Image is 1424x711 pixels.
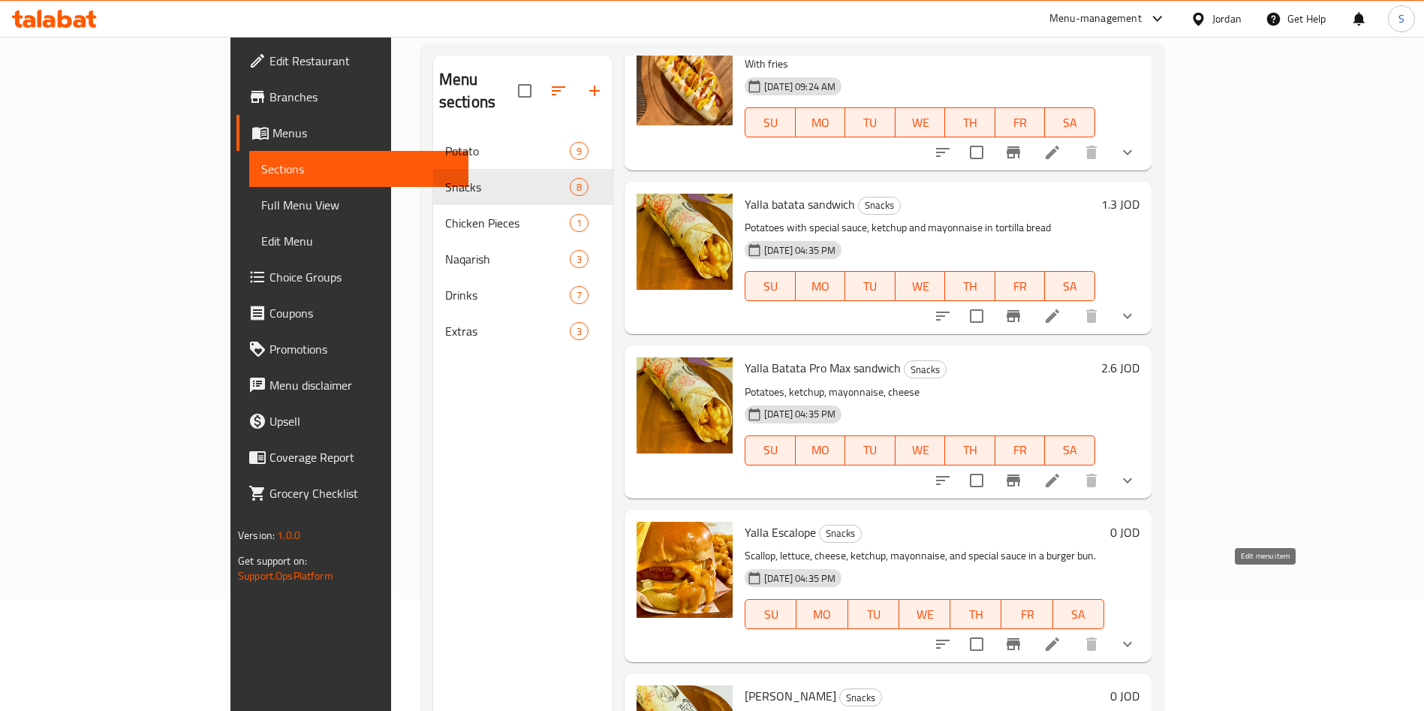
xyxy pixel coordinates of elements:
span: Menu disclaimer [269,376,456,394]
a: Edit menu item [1043,471,1061,490]
button: WE [896,271,946,301]
span: Yalla batata sandwich [745,193,855,215]
span: MO [802,439,840,461]
a: Sections [249,151,468,187]
a: Coverage Report [236,439,468,475]
button: SA [1045,271,1095,301]
div: Chicken Pieces [445,214,570,232]
button: WE [899,599,950,629]
span: Potato [445,142,570,160]
a: Branches [236,79,468,115]
span: Select to update [961,628,992,660]
span: 1 [571,216,588,230]
div: items [570,142,589,160]
p: Scallop, lettuce, cheese, ketchup, mayonnaise, and special sauce in a burger bun. [745,547,1104,565]
span: TU [851,276,890,297]
span: FR [1007,604,1046,625]
button: SU [745,435,795,465]
svg: Show Choices [1118,471,1136,490]
button: TH [945,271,995,301]
button: sort-choices [925,298,961,334]
button: TH [950,599,1001,629]
img: Yalla batata sandwich [637,194,733,290]
span: SU [751,439,789,461]
div: Snacks [858,197,901,215]
div: Extras3 [433,313,613,349]
span: SA [1051,276,1089,297]
span: FR [1001,112,1040,134]
button: FR [995,107,1046,137]
span: TU [854,604,893,625]
span: TH [951,112,989,134]
div: Naqarish3 [433,241,613,277]
span: TU [851,112,890,134]
div: Snacks [445,178,570,196]
a: Choice Groups [236,259,468,295]
span: Coverage Report [269,448,456,466]
button: FR [995,271,1046,301]
span: Sections [261,160,456,178]
span: TH [956,604,995,625]
span: [PERSON_NAME] [745,685,836,707]
button: sort-choices [925,134,961,170]
span: SA [1051,112,1089,134]
button: FR [1001,599,1052,629]
button: TU [848,599,899,629]
span: FR [1001,276,1040,297]
button: show more [1109,462,1146,499]
button: delete [1073,134,1109,170]
button: MO [796,271,846,301]
span: MO [802,112,840,134]
a: Coupons [236,295,468,331]
span: Naqarish [445,250,570,268]
span: Promotions [269,340,456,358]
span: Coupons [269,304,456,322]
span: 3 [571,324,588,339]
button: SU [745,271,795,301]
button: MO [796,107,846,137]
div: Snacks [839,688,882,706]
div: Jordan [1212,11,1242,27]
span: WE [902,439,940,461]
span: Yalla Escalope [745,521,816,544]
span: MO [802,604,841,625]
nav: Menu sections [433,127,613,355]
span: Branches [269,88,456,106]
p: Potatoes with special sauce, ketchup and mayonnaise in tortilla bread [745,218,1095,237]
span: Snacks [905,361,946,378]
span: 9 [571,144,588,158]
span: 1.0.0 [277,526,300,545]
span: Select to update [961,137,992,168]
img: Yalla Escalope [637,522,733,618]
span: SU [751,604,790,625]
div: Extras [445,322,570,340]
a: Edit Restaurant [236,43,468,79]
span: FR [1001,439,1040,461]
p: With fries [745,55,1095,74]
h6: 2.6 JOD [1101,357,1140,378]
button: MO [796,435,846,465]
div: Menu-management [1049,10,1142,28]
button: Branch-specific-item [995,626,1031,662]
svg: Show Choices [1118,635,1136,653]
button: TH [945,107,995,137]
span: SU [751,112,789,134]
button: sort-choices [925,462,961,499]
img: Yalla Batata Pro Max sandwich [637,357,733,453]
span: MO [802,276,840,297]
span: TU [851,439,890,461]
span: [DATE] 04:35 PM [758,243,841,258]
span: 8 [571,180,588,194]
button: WE [896,435,946,465]
span: Grocery Checklist [269,484,456,502]
button: delete [1073,298,1109,334]
button: SU [745,599,796,629]
button: MO [796,599,847,629]
span: Snacks [820,525,861,542]
span: 7 [571,288,588,303]
p: Potatoes, ketchup, mayonnaise, cheese [745,383,1095,402]
a: Menu disclaimer [236,367,468,403]
button: sort-choices [925,626,961,662]
span: Edit Restaurant [269,52,456,70]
